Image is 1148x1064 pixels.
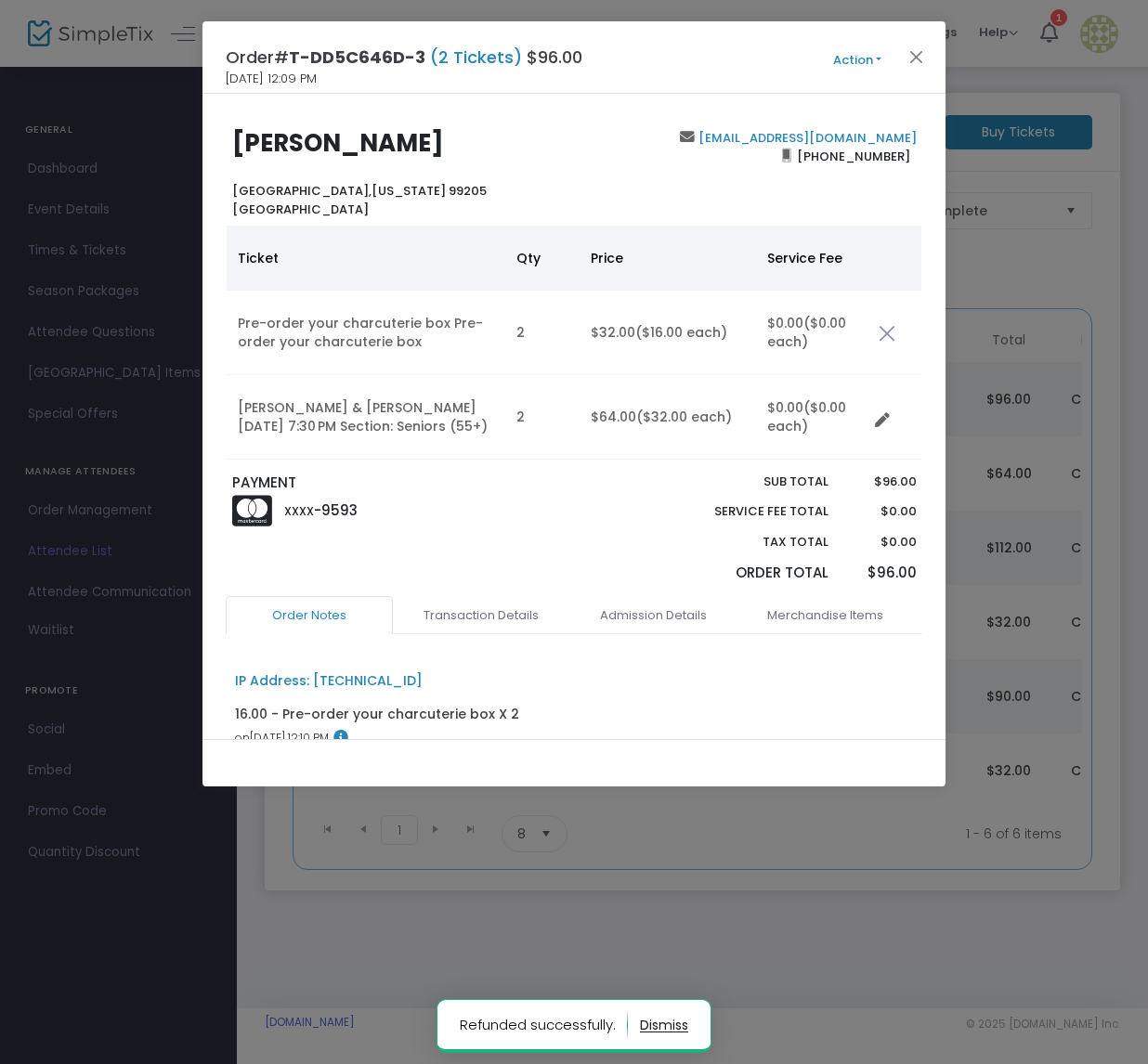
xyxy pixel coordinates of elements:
div: 16.00 - Pre-order your charcuterie box X 2 [235,705,519,724]
span: T-DD5C646D-3 [289,45,425,69]
td: 2 [505,291,580,375]
button: Close [905,45,929,69]
div: [DATE] 12:10 PM [235,730,914,746]
p: Order Total [671,563,828,584]
p: Service Fee Total [671,502,828,521]
a: Order Notes [226,596,393,635]
a: Admission Details [569,596,737,635]
a: Transaction Details [398,596,565,635]
b: [PERSON_NAME] [232,126,444,160]
p: $96.00 [846,563,916,584]
div: Data table [227,226,921,460]
span: -9593 [314,500,358,520]
span: ($32.00 each) [636,408,732,426]
a: Merchandise Items [741,596,908,635]
td: $0.00 [756,375,868,460]
th: Qty [505,226,580,291]
td: $0.00 [756,291,868,375]
p: $96.00 [846,473,916,491]
span: ($0.00 each) [767,314,846,351]
span: [GEOGRAPHIC_DATA], [232,182,372,200]
p: $0.00 [846,502,916,521]
td: [PERSON_NAME] & [PERSON_NAME] [DATE] 7:30 PM Section: Seniors (55+) [227,375,505,460]
p: $0.00 [846,533,916,551]
th: Price [580,226,756,291]
img: cross.png [879,325,895,342]
td: 2 [505,375,580,460]
p: PAYMENT [232,473,566,494]
button: dismiss [640,1010,688,1040]
td: $32.00 [580,291,756,375]
b: [US_STATE] 99205 [GEOGRAPHIC_DATA] [232,182,487,218]
span: on [235,730,250,746]
span: ($0.00 each) [767,398,846,435]
p: Sub total [671,473,828,491]
span: XXXX [284,503,314,519]
p: Tax Total [671,533,828,551]
span: [PHONE_NUMBER] [791,141,917,171]
th: Ticket [227,226,505,291]
span: (2 Tickets) [425,45,527,69]
div: IP Address: [TECHNICAL_ID] [235,671,423,691]
td: $64.00 [580,375,756,460]
button: Action [802,50,913,71]
p: Refunded successfully. [460,1010,628,1040]
a: [EMAIL_ADDRESS][DOMAIN_NAME] [695,129,917,147]
th: Service Fee [756,226,868,291]
span: [DATE] 12:09 PM [226,70,317,88]
td: Pre-order your charcuterie box Pre-order your charcuterie box [227,291,505,375]
span: ($16.00 each) [635,323,727,342]
h4: Order# $96.00 [226,45,582,70]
